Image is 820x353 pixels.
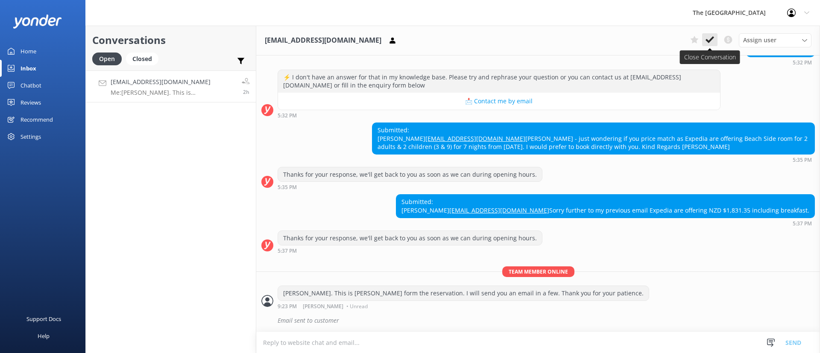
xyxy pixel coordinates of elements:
strong: 5:32 PM [278,113,297,118]
div: Thanks for your response, we'll get back to you as soon as we can during opening hours. [278,231,542,245]
div: Email sent to customer [278,313,815,328]
strong: 9:23 PM [278,304,297,309]
div: Closed [126,53,158,65]
div: Sep 20 2025 05:37pm (UTC -10:00) Pacific/Honolulu [278,248,542,254]
strong: 5:32 PM [793,60,812,65]
div: Sep 20 2025 05:32pm (UTC -10:00) Pacific/Honolulu [746,59,815,65]
div: Assign User [739,33,811,47]
div: Sep 20 2025 05:35pm (UTC -10:00) Pacific/Honolulu [278,184,542,190]
strong: 5:37 PM [793,221,812,226]
h4: [EMAIL_ADDRESS][DOMAIN_NAME] [111,77,235,87]
div: [PERSON_NAME]. This is [PERSON_NAME] form the reservation. I will send you an email in a few. Tha... [278,286,649,300]
span: Assign user [743,35,776,45]
div: Support Docs [26,310,61,327]
h2: Conversations [92,32,249,48]
strong: 5:35 PM [278,185,297,190]
span: Team member online [502,266,574,277]
div: Sep 20 2025 05:35pm (UTC -10:00) Pacific/Honolulu [372,157,815,163]
a: [EMAIL_ADDRESS][DOMAIN_NAME] [449,206,549,214]
div: Open [92,53,122,65]
strong: 5:35 PM [793,158,812,163]
h3: [EMAIL_ADDRESS][DOMAIN_NAME] [265,35,381,46]
div: Submitted: [PERSON_NAME] [PERSON_NAME] - just wondering if you price match as Expedia are offerin... [372,123,814,154]
span: • Unread [346,304,368,309]
a: Open [92,54,126,63]
a: [EMAIL_ADDRESS][DOMAIN_NAME] [425,134,525,143]
img: yonder-white-logo.png [13,15,62,29]
span: [PERSON_NAME] [303,304,343,309]
div: Sep 20 2025 05:37pm (UTC -10:00) Pacific/Honolulu [396,220,815,226]
div: 2025-09-21T07:26:22.047 [261,313,815,328]
button: 📩 Contact me by email [278,93,720,110]
div: Sep 20 2025 05:32pm (UTC -10:00) Pacific/Honolulu [278,112,720,118]
strong: 5:37 PM [278,248,297,254]
div: Help [38,327,50,344]
div: Reviews [20,94,41,111]
div: Thanks for your response, we'll get back to you as soon as we can during opening hours. [278,167,542,182]
div: ⚡ I don't have an answer for that in my knowledge base. Please try and rephrase your question or ... [278,70,720,93]
div: Chatbot [20,77,41,94]
p: Me: [PERSON_NAME]. This is [PERSON_NAME] form the reservation. I will send you an email in a few.... [111,89,235,96]
div: Submitted: [PERSON_NAME] Sorry further to my previous email Expedia are offering NZD $1,831.35 in... [396,195,814,217]
div: Settings [20,128,41,145]
div: Recommend [20,111,53,128]
div: Home [20,43,36,60]
span: Sep 20 2025 09:23pm (UTC -10:00) Pacific/Honolulu [243,88,249,96]
a: [EMAIL_ADDRESS][DOMAIN_NAME]Me:[PERSON_NAME]. This is [PERSON_NAME] form the reservation. I will ... [86,70,256,102]
a: Closed [126,54,163,63]
div: Sep 20 2025 09:23pm (UTC -10:00) Pacific/Honolulu [278,303,649,309]
div: Inbox [20,60,36,77]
